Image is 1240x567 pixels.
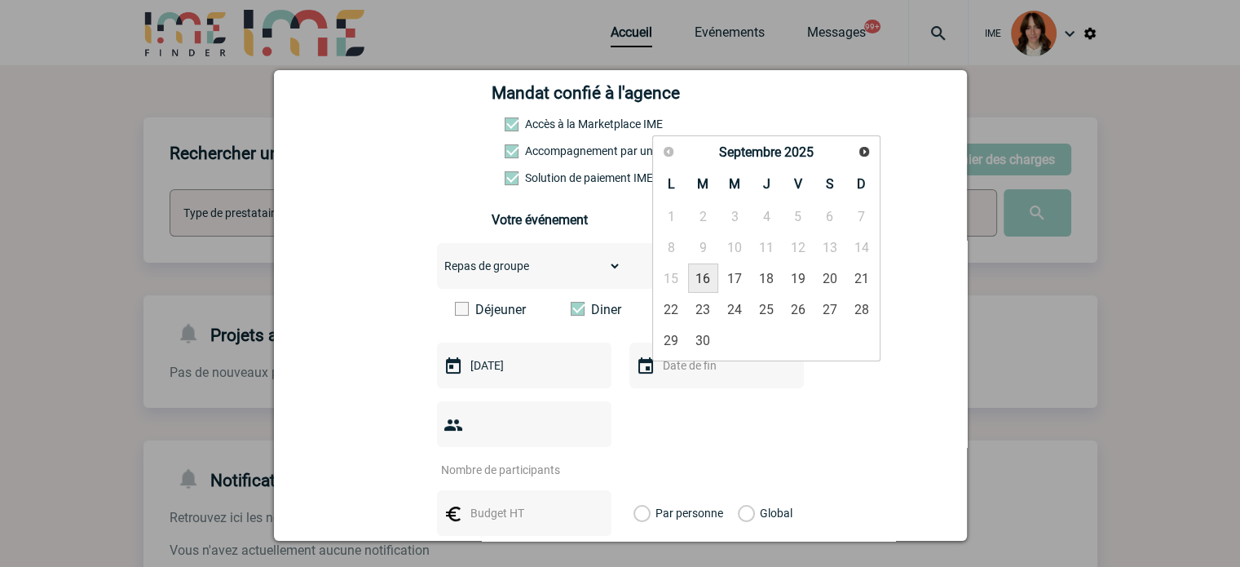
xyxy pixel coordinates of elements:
[857,176,866,192] span: Dimanche
[826,176,834,192] span: Samedi
[794,176,802,192] span: Vendredi
[668,176,675,192] span: Lundi
[633,490,651,536] label: Par personne
[738,490,748,536] label: Global
[688,264,718,293] a: 16
[492,212,748,228] h3: Votre événement
[688,326,718,355] a: 30
[688,295,718,324] a: 23
[783,295,813,324] a: 26
[762,176,770,192] span: Jeudi
[656,295,686,324] a: 22
[659,355,771,376] input: Date de fin
[852,140,876,164] a: Suivant
[720,295,750,324] a: 24
[437,459,590,481] input: Nombre de participants
[751,295,781,324] a: 25
[729,176,740,192] span: Mercredi
[505,144,576,157] label: Prestation payante
[814,264,845,293] a: 20
[783,264,813,293] a: 19
[814,295,845,324] a: 27
[784,144,814,160] span: 2025
[505,171,576,184] label: Conformité aux process achat client, Prise en charge de la facturation, Mutualisation de plusieur...
[656,326,686,355] a: 29
[455,302,549,317] label: Déjeuner
[466,355,579,376] input: Date de début
[719,144,781,160] span: Septembre
[505,117,576,131] label: Accès à la Marketplace IME
[466,503,579,524] input: Budget HT
[846,264,876,293] a: 21
[492,83,680,103] h4: Mandat confié à l'agence
[571,302,664,317] label: Diner
[858,145,871,158] span: Suivant
[697,176,708,192] span: Mardi
[720,264,750,293] a: 17
[846,295,876,324] a: 28
[751,264,781,293] a: 18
